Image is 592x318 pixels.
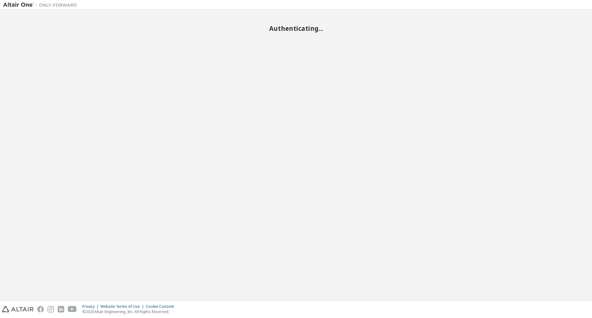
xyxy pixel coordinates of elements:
img: instagram.svg [47,306,54,312]
img: linkedin.svg [58,306,64,312]
img: facebook.svg [37,306,44,312]
img: Altair One [3,2,80,8]
img: youtube.svg [68,306,77,312]
div: Cookie Consent [146,304,178,309]
p: © 2025 Altair Engineering, Inc. All Rights Reserved. [82,309,178,314]
img: altair_logo.svg [2,306,34,312]
div: Privacy [82,304,101,309]
h2: Authenticating... [3,24,589,32]
div: Website Terms of Use [101,304,146,309]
